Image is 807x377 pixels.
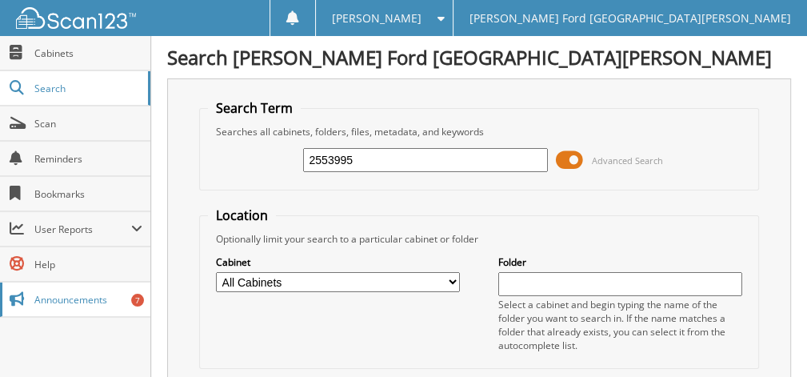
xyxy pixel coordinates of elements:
span: [PERSON_NAME] [332,14,421,23]
legend: Search Term [208,99,301,117]
span: User Reports [34,223,131,236]
span: [PERSON_NAME] Ford [GEOGRAPHIC_DATA][PERSON_NAME] [469,14,791,23]
div: Searches all cabinets, folders, files, metadata, and keywords [208,125,750,138]
span: Announcements [34,293,142,307]
h1: Search [PERSON_NAME] Ford [GEOGRAPHIC_DATA][PERSON_NAME] [167,44,791,70]
span: Search [34,82,140,95]
label: Folder [498,255,742,269]
label: Cabinet [216,255,460,269]
div: Optionally limit your search to a particular cabinet or folder [208,232,750,246]
span: Bookmarks [34,187,142,201]
img: scan123-logo-white.svg [16,7,136,29]
span: Cabinets [34,46,142,60]
div: Select a cabinet and begin typing the name of the folder you want to search in. If the name match... [498,298,742,352]
span: Advanced Search [592,154,663,166]
span: Reminders [34,152,142,166]
legend: Location [208,207,276,224]
span: Help [34,258,142,271]
span: Scan [34,117,142,130]
div: 7 [131,294,144,307]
